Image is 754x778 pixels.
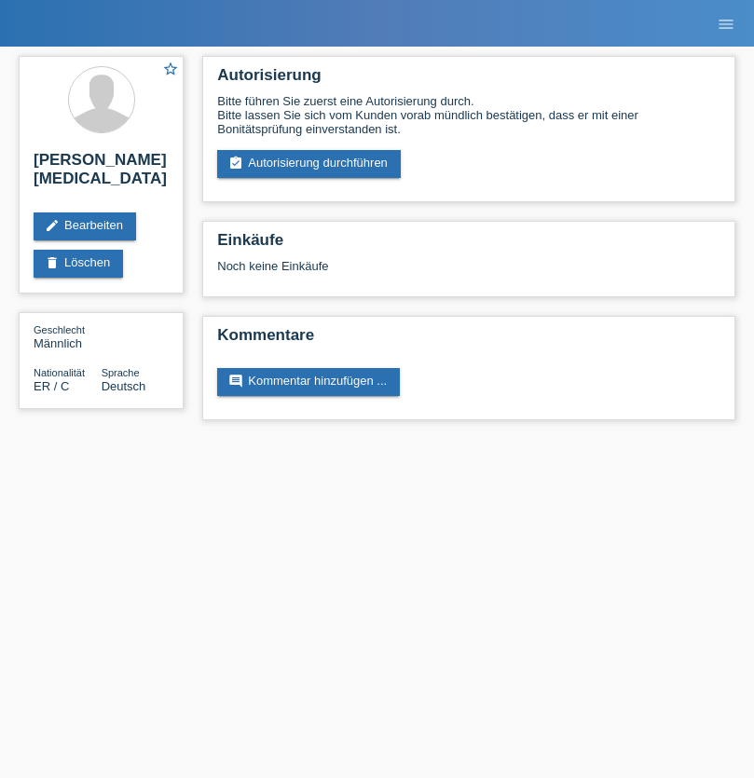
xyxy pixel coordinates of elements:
[217,231,720,259] h2: Einkäufe
[34,212,136,240] a: editBearbeiten
[45,255,60,270] i: delete
[217,150,401,178] a: assignment_turned_inAutorisierung durchführen
[34,324,85,335] span: Geschlecht
[217,368,400,396] a: commentKommentar hinzufügen ...
[228,156,243,171] i: assignment_turned_in
[217,66,720,94] h2: Autorisierung
[45,218,60,233] i: edit
[34,379,69,393] span: Eritrea / C / 04.12.2012
[717,15,735,34] i: menu
[102,379,146,393] span: Deutsch
[217,94,720,136] div: Bitte führen Sie zuerst eine Autorisierung durch. Bitte lassen Sie sich vom Kunden vorab mündlich...
[217,326,720,354] h2: Kommentare
[34,250,123,278] a: deleteLöschen
[34,367,85,378] span: Nationalität
[707,18,745,29] a: menu
[34,151,169,198] h2: [PERSON_NAME][MEDICAL_DATA]
[228,374,243,389] i: comment
[162,61,179,80] a: star_border
[162,61,179,77] i: star_border
[217,259,720,287] div: Noch keine Einkäufe
[34,322,102,350] div: Männlich
[102,367,140,378] span: Sprache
